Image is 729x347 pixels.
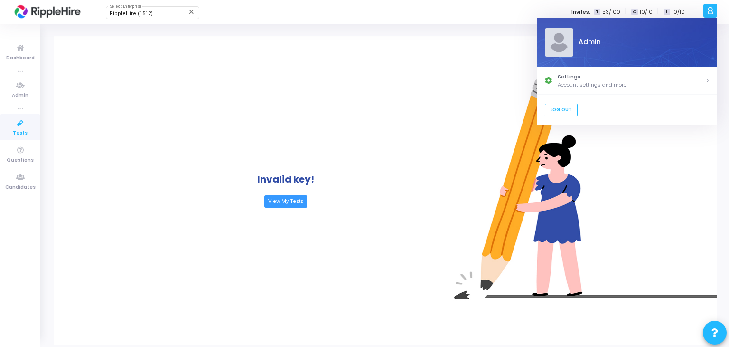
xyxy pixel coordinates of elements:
mat-icon: Clear [188,8,196,16]
span: | [657,7,659,17]
div: Admin [573,38,709,48]
span: C [631,9,637,16]
img: logo [12,2,83,21]
span: 10/10 [672,8,685,16]
a: SettingsAccount settings and more [537,67,717,95]
span: 10/10 [640,8,653,16]
h1: Invalid key! [257,173,314,185]
label: Invites: [571,8,590,16]
a: View My Tests [264,195,307,208]
span: T [594,9,600,16]
span: Candidates [5,183,36,192]
img: Profile Picture [544,28,573,57]
a: Log Out [544,104,577,116]
span: RippleHire (1512) [110,10,153,17]
div: Account settings and more [558,81,705,89]
span: | [625,7,626,17]
span: Admin [12,92,28,100]
span: 53/100 [602,8,620,16]
span: Dashboard [6,54,35,62]
div: Settings [558,73,705,81]
span: Tests [13,129,28,137]
span: I [664,9,670,16]
span: Questions [7,156,34,164]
